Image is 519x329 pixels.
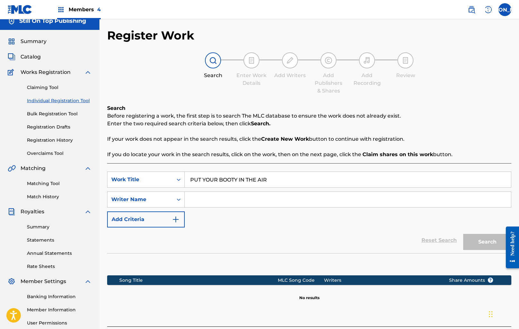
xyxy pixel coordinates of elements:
a: Overclaims Tool [27,150,92,157]
div: Song Title [119,277,278,284]
img: Works Registration [8,68,16,76]
img: expand [84,68,92,76]
div: Writer Name [111,196,169,203]
img: step indicator icon for Enter Work Details [248,57,255,64]
a: Member Information [27,307,92,313]
img: step indicator icon for Search [209,57,217,64]
span: Royalties [21,208,44,216]
div: Help [482,3,495,16]
a: CatalogCatalog [8,53,41,61]
span: Share Amounts [449,277,493,284]
b: Search [107,105,125,111]
strong: Create New Work [261,136,309,142]
a: Registration History [27,137,92,144]
div: Drag [489,305,493,324]
a: Banking Information [27,293,92,300]
h2: Register Work [107,28,194,43]
a: Match History [27,193,92,200]
p: If your work does not appear in the search results, click the button to continue with registration. [107,135,511,143]
img: step indicator icon for Add Writers [286,57,294,64]
a: Public Search [465,3,478,16]
a: User Permissions [27,320,92,326]
img: expand [84,164,92,172]
span: Works Registration [21,68,71,76]
img: step indicator icon for Add Recording [363,57,371,64]
img: Matching [8,164,16,172]
div: Review [389,72,421,79]
img: MLC Logo [8,5,32,14]
span: Member Settings [21,278,66,285]
p: Before registering a work, the first step is to search The MLC database to ensure the work does n... [107,112,511,120]
img: Summary [8,38,15,45]
img: expand [84,208,92,216]
img: Member Settings [8,278,15,285]
span: Summary [21,38,47,45]
a: Claiming Tool [27,84,92,91]
a: Rate Sheets [27,263,92,270]
button: Add Criteria [107,211,185,227]
div: Add Writers [274,72,306,79]
span: Matching [21,164,46,172]
span: Catalog [21,53,41,61]
iframe: Resource Center [501,222,519,273]
img: 9d2ae6d4665cec9f34b9.svg [172,216,180,223]
div: Add Publishers & Shares [312,72,345,95]
a: SummarySummary [8,38,47,45]
a: Annual Statements [27,250,92,257]
a: Bulk Registration Tool [27,111,92,117]
a: Registration Drafts [27,124,92,130]
span: ? [488,278,493,283]
div: Writers [324,277,439,284]
img: Top Rightsholders [57,6,65,13]
strong: Claim shares on this work [362,151,433,157]
span: Members [69,6,101,13]
img: search [468,6,475,13]
span: 4 [97,6,101,13]
div: Search [197,72,229,79]
img: Accounts [8,17,15,25]
p: No results [299,287,319,301]
div: Add Recording [351,72,383,87]
img: step indicator icon for Add Publishers & Shares [325,57,332,64]
img: expand [84,278,92,285]
a: Matching Tool [27,180,92,187]
form: Search Form [107,172,511,253]
a: Individual Registration Tool [27,97,92,104]
p: Enter the two required search criteria below, then click [107,120,511,128]
p: If you do locate your work in the search results, click on the work, then on the next page, click... [107,151,511,158]
img: Royalties [8,208,15,216]
a: Summary [27,224,92,230]
div: Work Title [111,176,169,183]
iframe: Chat Widget [487,298,519,329]
strong: Search. [251,120,270,127]
a: Statements [27,237,92,244]
img: help [484,6,492,13]
h5: Still On Top Publishing [19,17,86,25]
div: MLC Song Code [278,277,324,284]
img: step indicator icon for Review [402,57,409,64]
img: Catalog [8,53,15,61]
div: User Menu [498,3,511,16]
div: Enter Work Details [235,72,268,87]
